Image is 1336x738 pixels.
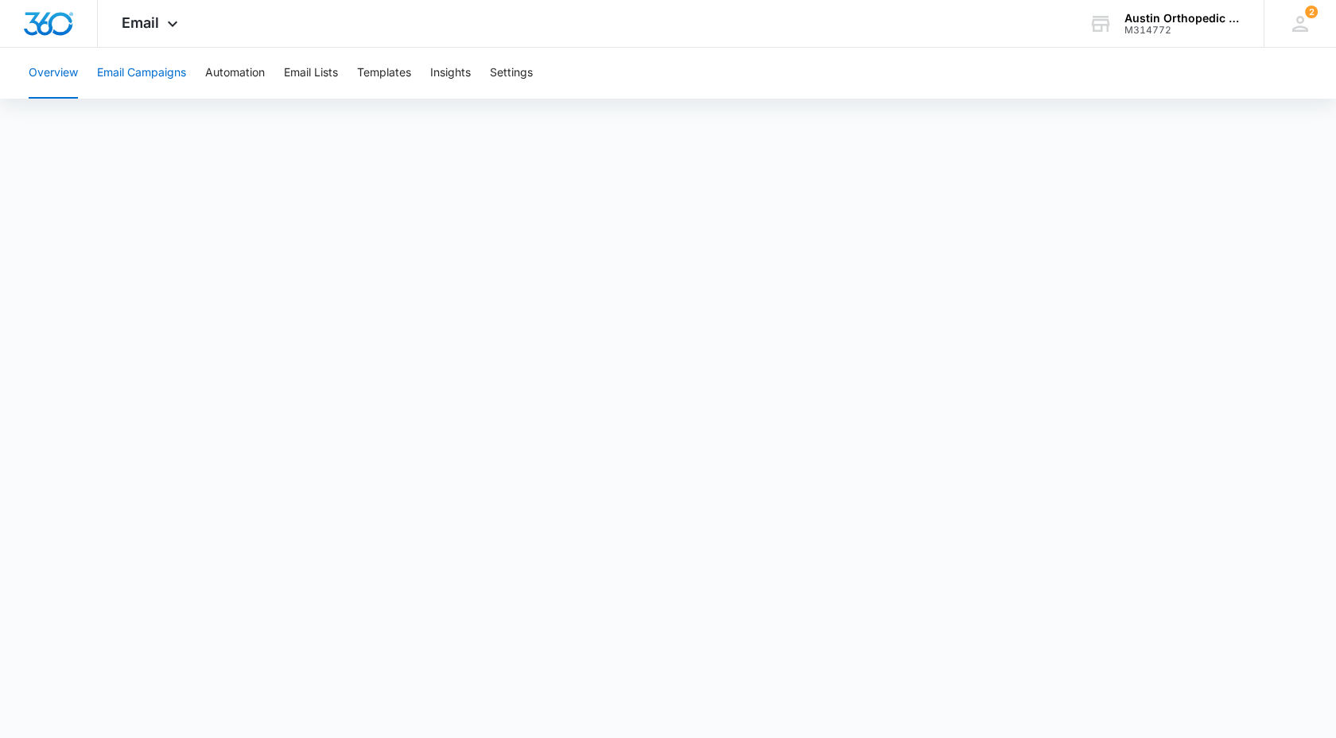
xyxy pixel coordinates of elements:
[122,14,159,31] span: Email
[430,48,471,99] button: Insights
[357,48,411,99] button: Templates
[205,48,265,99] button: Automation
[284,48,338,99] button: Email Lists
[490,48,533,99] button: Settings
[29,48,78,99] button: Overview
[1305,6,1318,18] div: notifications count
[1305,6,1318,18] span: 2
[1124,25,1241,36] div: account id
[97,48,186,99] button: Email Campaigns
[1124,12,1241,25] div: account name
